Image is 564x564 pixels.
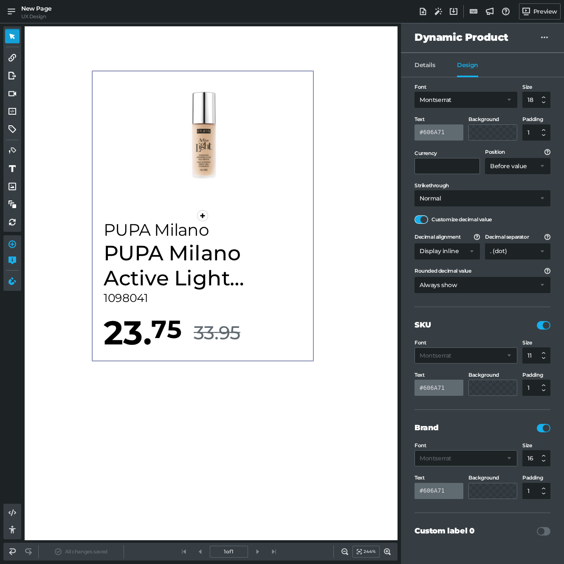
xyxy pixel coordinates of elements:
[468,372,517,378] label: Background
[21,5,52,12] h5: New Page
[522,475,550,481] label: Padding
[522,116,550,122] label: Padding
[519,3,561,20] a: Preview
[415,340,517,346] span: Font
[468,475,517,481] label: Background
[415,527,474,537] h3: Custom label 0
[415,183,550,189] label: Strikethrough
[415,84,517,90] span: Font
[415,443,517,448] span: Font
[415,268,550,275] span: Rounded decimal value
[522,340,550,346] label: Size
[415,116,463,122] label: Text
[415,234,480,241] span: Decimal alignment
[415,62,435,77] span: Details
[415,31,550,44] h2: Dynamic Product
[431,215,492,224] span: Customize decimal value
[485,149,550,156] span: Position
[65,549,107,555] h6: All changes saved
[522,372,550,378] label: Padding
[210,546,248,558] button: 1of1
[352,546,380,558] button: 244%
[415,423,439,434] h3: Brand
[21,14,52,20] h6: UX Design
[522,84,550,90] label: Size
[522,443,550,448] label: Size
[415,321,431,331] h3: SKU
[457,62,478,77] span: Design
[415,150,480,156] label: Currency
[485,234,550,241] span: Decimal separator
[468,116,517,122] label: Background
[415,475,463,481] label: Text
[415,372,463,378] label: Text
[4,4,19,19] a: Menu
